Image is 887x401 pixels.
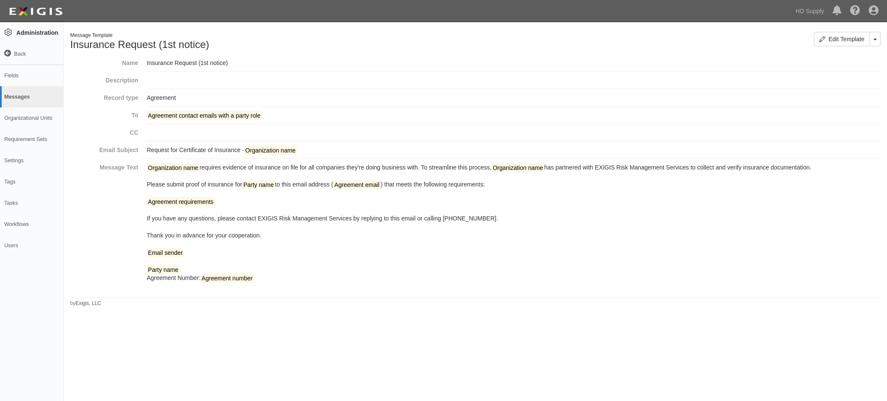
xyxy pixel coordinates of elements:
dd: requires evidence of insurance on file for all companies they're doing business with. To streamli... [147,159,881,286]
dt: Message Text [70,159,138,172]
dt: Email Subject [70,141,138,154]
dt: CC [70,124,138,137]
dt: Record type [70,89,138,102]
a: Edit Template [814,32,870,46]
a: HD Supply [791,3,828,20]
mark: Organization name [147,163,200,172]
dt: To [70,107,138,119]
img: logo-5460c22ac91f19d4615b14bd174203de0afe785f0fc80cf4dbbc73dc1793850b.png [6,4,65,19]
h1: Insurance Request (1st notice) [70,39,469,50]
dd: Agreement [147,89,881,107]
dt: Description [70,72,138,85]
strong: Administration [16,29,58,36]
a: Exigis, LLC [76,300,101,306]
mark: Organization name [244,146,297,155]
div: Message Template [70,32,469,39]
mark: Agreement number [200,274,254,283]
dd: Request for Certificate of Insurance - [147,141,881,159]
mark: Agreement requirements [147,197,215,206]
mark: Party name [242,180,275,189]
dt: Name [70,54,138,67]
dd: Insurance Request (1st notice) [147,54,881,72]
mark: Party name [147,265,180,274]
mark: Email sender [147,248,184,257]
i: Help Center - Complianz [850,6,860,16]
mark: Agreement email [333,180,380,189]
mark: Agreement contact emails with a party role [147,111,262,120]
small: by [70,300,101,307]
mark: Organization name [491,163,544,172]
